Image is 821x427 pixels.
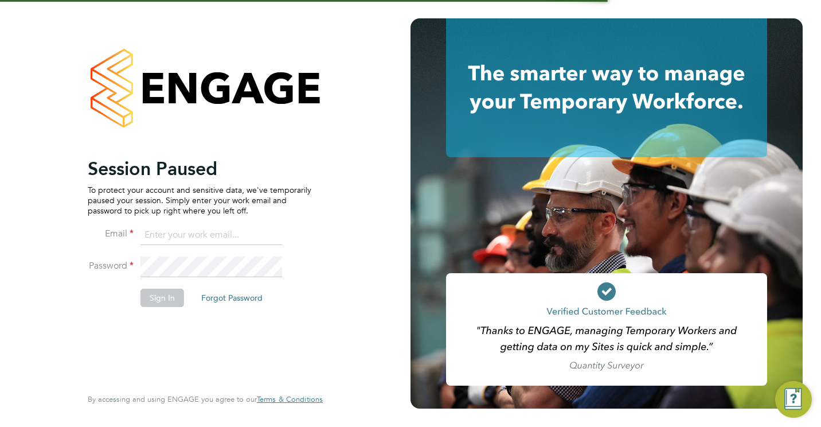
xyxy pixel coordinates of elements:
button: Sign In [140,289,184,307]
a: Terms & Conditions [257,395,323,404]
p: To protect your account and sensitive data, we've temporarily paused your session. Simply enter y... [88,185,311,216]
h2: Session Paused [88,157,311,180]
input: Enter your work email... [140,225,282,246]
label: Password [88,260,134,272]
button: Engage Resource Center [775,381,812,418]
span: By accessing and using ENGAGE you agree to our [88,394,323,404]
label: Email [88,228,134,240]
button: Forgot Password [192,289,272,307]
